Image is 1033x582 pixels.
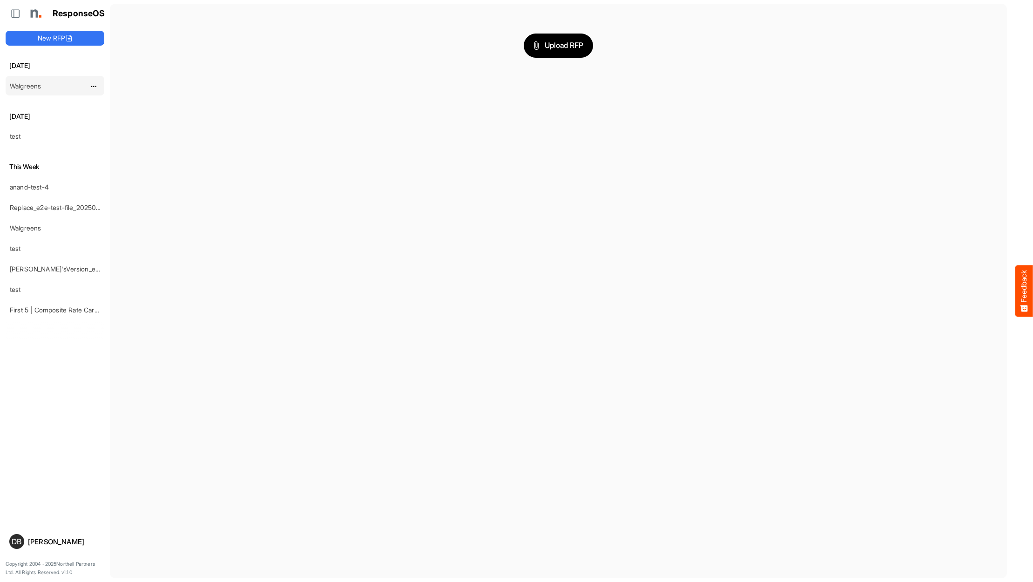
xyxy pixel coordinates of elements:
[10,183,49,191] a: anand-test-4
[10,132,21,140] a: test
[1015,265,1033,317] button: Feedback
[6,31,104,46] button: New RFP
[6,560,104,576] p: Copyright 2004 - 2025 Northell Partners Ltd. All Rights Reserved. v 1.1.0
[10,82,41,90] a: Walgreens
[533,40,584,52] span: Upload RFP
[10,203,129,211] a: Replace_e2e-test-file_20250604_111803
[12,538,21,545] span: DB
[6,111,104,122] h6: [DATE]
[28,538,101,545] div: [PERSON_NAME]
[6,162,104,172] h6: This Week
[10,285,21,293] a: test
[524,34,594,58] button: Upload RFP
[10,265,184,273] a: [PERSON_NAME]'sVersion_e2e-test-file_20250604_111803
[89,81,98,91] button: dropdownbutton
[10,306,121,314] a: First 5 | Composite Rate Card [DATE]
[6,61,104,71] h6: [DATE]
[10,244,21,252] a: test
[10,224,41,232] a: Walgreens
[26,4,44,23] img: Northell
[53,9,105,19] h1: ResponseOS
